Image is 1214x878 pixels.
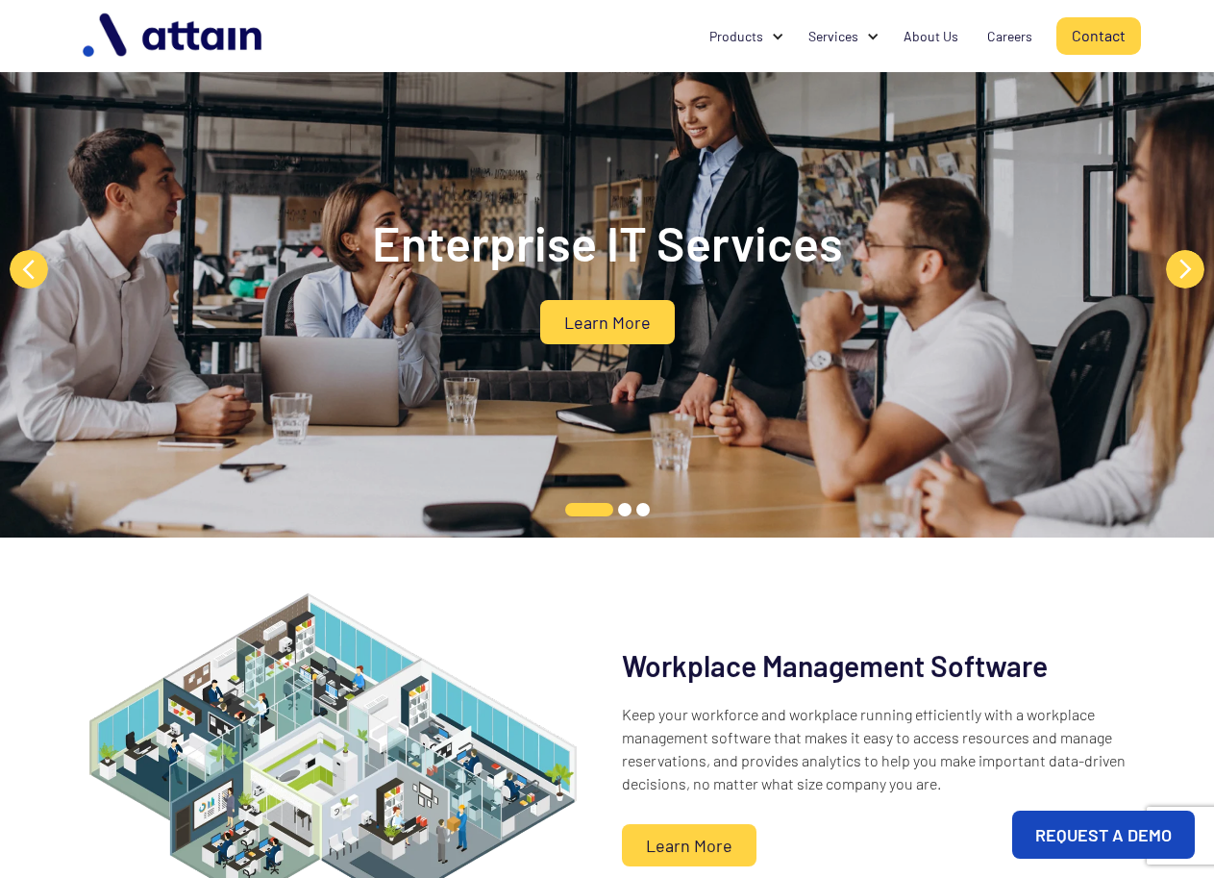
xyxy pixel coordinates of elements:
div: Services [808,27,858,46]
button: 3 of 3 [636,503,650,516]
a: About Us [889,18,973,55]
div: Products [709,27,763,46]
h2: Workplace Management Software [622,647,1048,684]
a: REQUEST A DEMO [1012,811,1195,859]
div: Products [695,18,794,55]
div: Services [794,18,889,55]
a: Learn More [622,824,756,866]
button: Previous [10,250,48,288]
img: logo [73,6,275,66]
p: Keep your workforce and workplace running efficiently with a workplace management software that m... [622,703,1142,795]
div: Careers [987,27,1032,46]
a: Learn More [540,300,675,344]
a: Contact [1056,17,1141,55]
a: Careers [973,18,1047,55]
h2: Enterprise IT Services [223,213,992,271]
button: 2 of 3 [618,503,632,516]
div: About Us [904,27,958,46]
button: Next [1166,250,1204,288]
button: 1 of 3 [565,503,613,516]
